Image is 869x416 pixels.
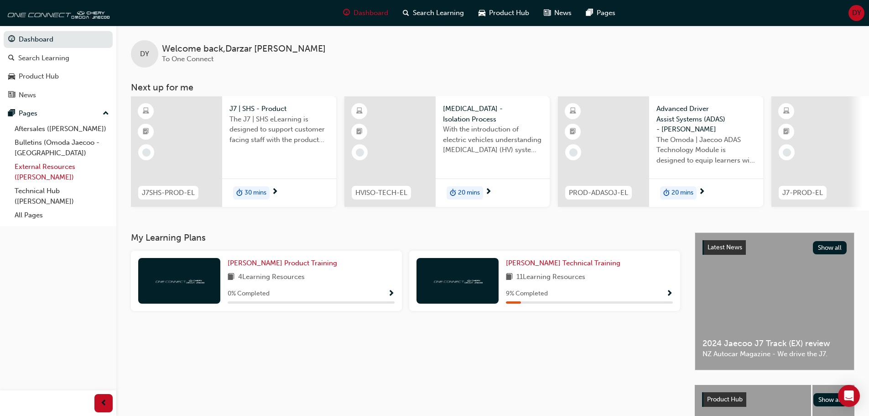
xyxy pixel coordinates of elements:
span: With the introduction of electric vehicles understanding [MEDICAL_DATA] (HV) systems is critical ... [443,124,542,155]
span: Product Hub [489,8,529,18]
span: next-icon [485,188,492,196]
a: Latest NewsShow all [702,240,847,255]
span: Latest News [708,243,742,251]
span: Dashboard [354,8,388,18]
a: search-iconSearch Learning [395,4,471,22]
span: learningResourceType_ELEARNING-icon [570,105,576,117]
a: External Resources ([PERSON_NAME]) [11,160,113,184]
div: Pages [19,108,37,119]
span: booktick-icon [570,126,576,138]
span: Show Progress [388,290,395,298]
span: book-icon [506,272,513,283]
span: booktick-icon [356,126,363,138]
span: learningRecordVerb_NONE-icon [356,148,364,157]
span: car-icon [8,73,15,81]
img: oneconnect [5,4,109,22]
span: car-icon [479,7,485,19]
img: oneconnect [154,276,204,285]
span: The Omoda | Jaecoo ADAS Technology Module is designed to equip learners with essential knowledge ... [656,135,756,166]
span: guage-icon [343,7,350,19]
span: guage-icon [8,36,15,44]
button: DashboardSearch LearningProduct HubNews [4,29,113,105]
span: 11 Learning Resources [516,272,585,283]
span: DY [140,49,149,59]
a: Dashboard [4,31,113,48]
a: J7SHS-PROD-ELJ7 | SHS - ProductThe J7 | SHS eLearning is designed to support customer facing staf... [131,96,336,207]
a: News [4,87,113,104]
span: learningRecordVerb_NONE-icon [142,148,151,157]
span: learningResourceType_ELEARNING-icon [143,105,149,117]
a: HVISO-TECH-EL[MEDICAL_DATA] - Isolation ProcessWith the introduction of electric vehicles underst... [344,96,550,207]
span: 9 % Completed [506,289,548,299]
a: Product Hub [4,68,113,85]
span: News [554,8,572,18]
span: booktick-icon [783,126,790,138]
span: Product Hub [707,395,743,403]
span: learningRecordVerb_NONE-icon [569,148,578,157]
a: Aftersales ([PERSON_NAME]) [11,122,113,136]
span: J7SHS-PROD-EL [142,188,195,198]
a: guage-iconDashboard [336,4,395,22]
button: Pages [4,105,113,122]
span: news-icon [544,7,551,19]
a: Bulletins (Omoda Jaecoo - [GEOGRAPHIC_DATA]) [11,136,113,160]
button: Show Progress [388,288,395,300]
span: NZ Autocar Magazine - We drive the J7. [702,349,847,359]
span: 30 mins [245,188,266,198]
span: learningResourceType_ELEARNING-icon [356,105,363,117]
span: learningRecordVerb_NONE-icon [783,148,791,157]
a: Product HubShow all [702,392,847,407]
span: [PERSON_NAME] Product Training [228,259,337,267]
h3: My Learning Plans [131,232,680,243]
a: news-iconNews [536,4,579,22]
span: duration-icon [663,187,670,199]
span: [MEDICAL_DATA] - Isolation Process [443,104,542,124]
span: The J7 | SHS eLearning is designed to support customer facing staff with the product and sales in... [229,114,329,145]
span: next-icon [698,188,705,196]
div: Search Learning [18,53,69,63]
button: Show Progress [666,288,673,300]
span: search-icon [403,7,409,19]
a: car-iconProduct Hub [471,4,536,22]
span: Pages [597,8,615,18]
button: DY [848,5,864,21]
a: All Pages [11,208,113,222]
span: 0 % Completed [228,289,270,299]
span: To One Connect [162,55,213,63]
a: pages-iconPages [579,4,623,22]
span: 4 Learning Resources [238,272,305,283]
span: 2024 Jaecoo J7 Track (EX) review [702,338,847,349]
div: Open Intercom Messenger [838,385,860,407]
span: book-icon [228,272,234,283]
div: Product Hub [19,71,59,82]
span: news-icon [8,91,15,100]
span: learningResourceType_ELEARNING-icon [783,105,790,117]
span: pages-icon [586,7,593,19]
a: [PERSON_NAME] Technical Training [506,258,624,269]
h3: Next up for me [116,82,869,93]
span: DY [852,8,861,18]
button: Show all [813,241,847,254]
span: next-icon [271,188,278,196]
span: PROD-ADASOJ-EL [569,188,628,198]
span: duration-icon [450,187,456,199]
span: Welcome back , Darzar [PERSON_NAME] [162,44,326,54]
div: News [19,90,36,100]
span: J7-PROD-EL [782,188,823,198]
span: Show Progress [666,290,673,298]
span: 20 mins [671,188,693,198]
span: [PERSON_NAME] Technical Training [506,259,620,267]
span: HVISO-TECH-EL [355,188,407,198]
span: duration-icon [236,187,243,199]
a: [PERSON_NAME] Product Training [228,258,341,269]
button: Show all [813,393,848,406]
span: Advanced Driver Assist Systems (ADAS) - [PERSON_NAME] [656,104,756,135]
span: J7 | SHS - Product [229,104,329,114]
a: Search Learning [4,50,113,67]
a: PROD-ADASOJ-ELAdvanced Driver Assist Systems (ADAS) - [PERSON_NAME]The Omoda | Jaecoo ADAS Techno... [558,96,763,207]
span: pages-icon [8,110,15,118]
span: booktick-icon [143,126,149,138]
span: 20 mins [458,188,480,198]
